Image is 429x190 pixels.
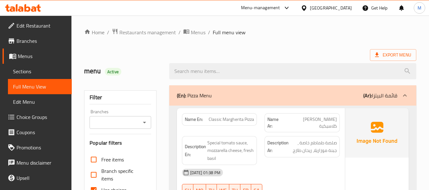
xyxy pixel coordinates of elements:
[119,29,176,36] span: Restaurants management
[8,64,72,79] a: Sections
[8,94,72,109] a: Edit Menu
[345,108,409,158] img: Ae5nvW7+0k+MAAAAAElFTkSuQmCC
[105,68,121,75] div: Active
[363,91,372,100] b: (Ar):
[375,51,411,59] span: Export Menu
[17,113,67,121] span: Choice Groups
[418,4,421,11] span: M
[185,116,203,123] strong: Name En:
[112,28,176,36] a: Restaurants management
[84,28,416,36] nav: breadcrumb
[17,128,67,136] span: Coupons
[191,29,205,36] span: Menus
[13,83,67,90] span: Full Menu View
[8,79,72,94] a: Full Menu View
[84,66,161,76] h2: menu
[18,52,67,60] span: Menus
[169,85,416,106] div: (En): Pizza Menu(Ar):قائمة البيتزا
[101,167,146,182] span: Branch specific items
[185,143,206,158] strong: Description En:
[267,139,289,154] strong: Description Ar:
[3,49,72,64] a: Menus
[3,33,72,49] a: Branches
[17,144,67,151] span: Promotions
[267,116,285,129] strong: Name Ar:
[177,92,212,99] p: Pizza Menu
[84,29,104,36] a: Home
[17,159,67,167] span: Menu disclaimer
[3,170,72,186] a: Upsell
[105,69,121,75] span: Active
[290,139,337,154] span: صلصة طماطم خاصة ، جبنة موزاريلا، ريحان طازج
[169,63,416,79] input: search
[3,155,72,170] a: Menu disclaimer
[241,4,280,12] div: Menu-management
[207,139,254,162] span: Special tomato sauce, mozzarella cheese, fresh basil
[107,29,109,36] li: /
[101,156,124,163] span: Free items
[90,91,151,104] div: Filter
[188,170,223,176] span: [DATE] 01:38 PM
[3,125,72,140] a: Coupons
[178,29,181,36] li: /
[177,91,186,100] b: (En):
[370,49,416,61] span: Export Menu
[13,68,67,75] span: Sections
[13,98,67,106] span: Edit Menu
[285,116,337,129] span: [PERSON_NAME] كلاسيكية
[3,18,72,33] a: Edit Restaurant
[208,29,210,36] li: /
[209,116,254,123] span: Classic Margherita Pizza
[310,4,352,11] div: [GEOGRAPHIC_DATA]
[17,37,67,45] span: Branches
[17,22,67,29] span: Edit Restaurant
[3,140,72,155] a: Promotions
[140,118,149,127] button: Open
[213,29,245,36] span: Full menu view
[363,92,397,99] p: قائمة البيتزا
[3,109,72,125] a: Choice Groups
[183,28,205,36] a: Menus
[17,174,67,182] span: Upsell
[90,139,151,147] h3: Popular filters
